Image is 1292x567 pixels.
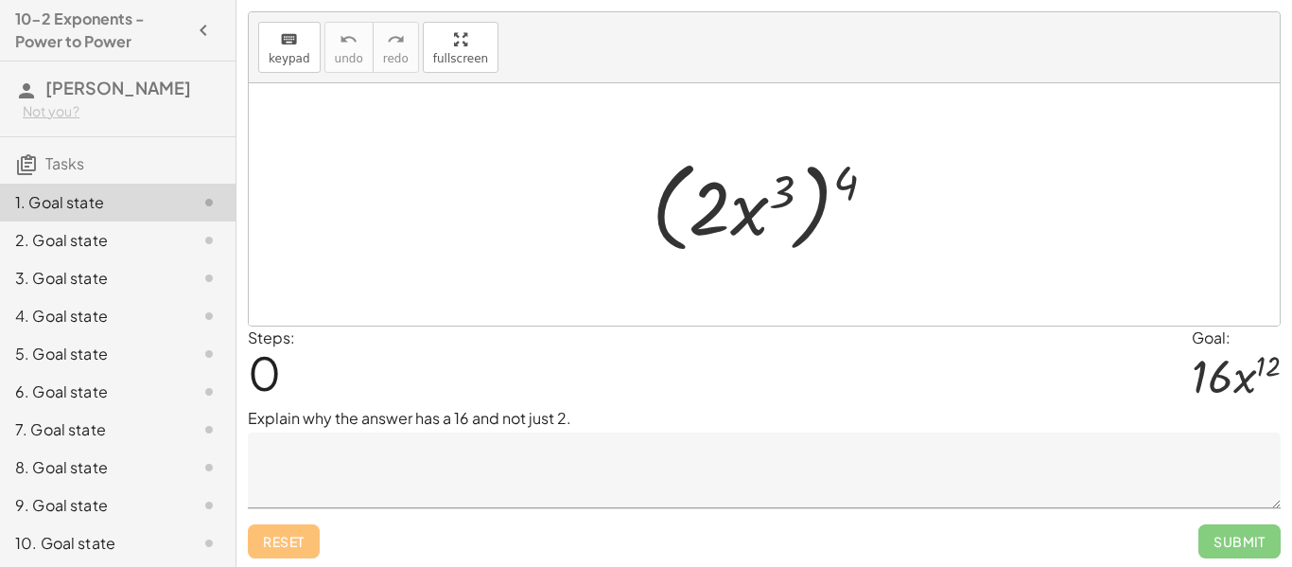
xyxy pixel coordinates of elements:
[248,344,281,401] span: 0
[248,328,295,347] label: Steps:
[198,456,220,479] i: Task not started.
[198,381,220,403] i: Task not started.
[45,77,191,98] span: [PERSON_NAME]
[15,229,167,252] div: 2. Goal state
[198,532,220,555] i: Task not started.
[387,28,405,51] i: redo
[15,267,167,290] div: 3. Goal state
[198,305,220,328] i: Task not started.
[198,267,220,290] i: Task not started.
[433,52,488,65] span: fullscreen
[198,494,220,517] i: Task not started.
[423,22,498,73] button: fullscreen
[15,191,167,214] div: 1. Goal state
[198,418,220,441] i: Task not started.
[198,191,220,214] i: Task not started.
[1192,327,1281,349] div: Goal:
[15,532,167,555] div: 10. Goal state
[15,494,167,517] div: 9. Goal state
[340,28,358,51] i: undo
[15,8,186,53] h4: 10-2 Exponents - Power to Power
[335,52,363,65] span: undo
[198,229,220,252] i: Task not started.
[248,407,1281,430] p: Explain why the answer has a 16 and not just 2.
[269,52,310,65] span: keypad
[15,418,167,441] div: 7. Goal state
[324,22,374,73] button: undoundo
[15,343,167,365] div: 5. Goal state
[258,22,321,73] button: keyboardkeypad
[383,52,409,65] span: redo
[15,456,167,479] div: 8. Goal state
[23,102,220,121] div: Not you?
[15,305,167,328] div: 4. Goal state
[15,381,167,403] div: 6. Goal state
[45,153,84,173] span: Tasks
[373,22,419,73] button: redoredo
[280,28,298,51] i: keyboard
[198,343,220,365] i: Task not started.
